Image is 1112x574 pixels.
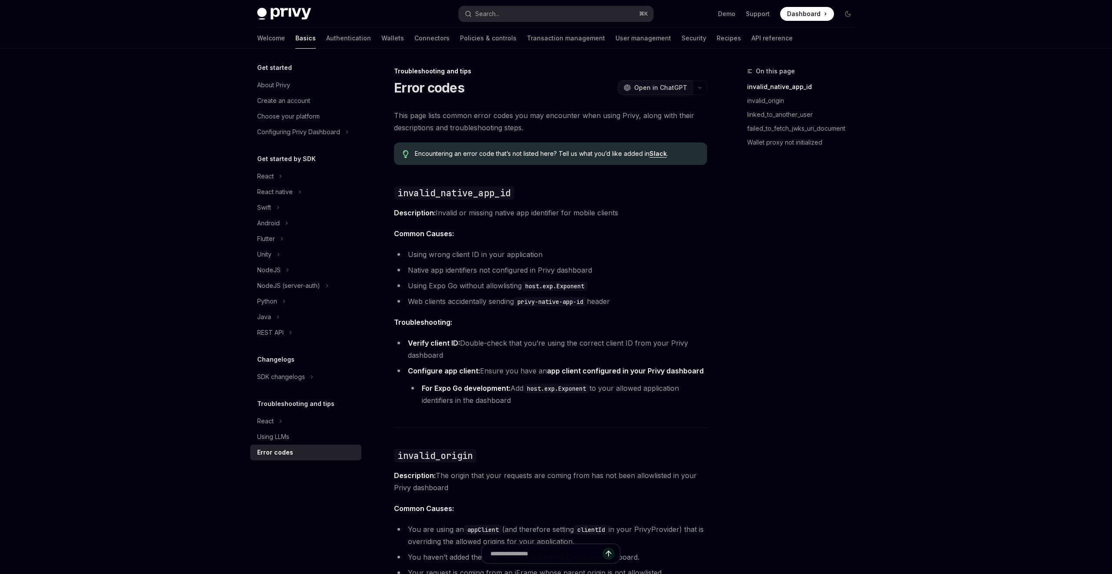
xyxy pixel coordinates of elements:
[394,264,707,276] li: Native app identifiers not configured in Privy dashboard
[257,399,334,409] h5: Troubleshooting and tips
[394,109,707,134] span: This page lists common error codes you may encounter when using Privy, along with their descripti...
[634,83,687,92] span: Open in ChatGPT
[257,28,285,49] a: Welcome
[394,67,707,76] div: Troubleshooting and tips
[460,28,516,49] a: Policies & controls
[523,384,589,393] code: host.exp.Exponent
[464,525,502,534] code: appClient
[257,154,316,164] h5: Get started by SDK
[257,202,271,213] div: Swift
[475,9,500,19] div: Search...
[257,80,290,90] div: About Privy
[394,471,436,480] strong: Description:
[250,429,361,445] a: Using LLMs
[746,10,770,18] a: Support
[257,432,289,442] div: Using LLMs
[394,365,707,406] li: Ensure you have an
[639,10,648,17] span: ⌘ K
[394,186,514,200] code: invalid_native_app_id
[717,28,741,49] a: Recipes
[257,96,310,106] div: Create an account
[394,318,452,327] strong: Troubleshooting:
[257,312,271,322] div: Java
[257,265,281,275] div: NodeJS
[602,548,615,560] button: Send message
[257,372,305,382] div: SDK changelogs
[394,80,464,96] h1: Error codes
[295,28,316,49] a: Basics
[747,135,862,149] a: Wallet proxy not initialized
[747,108,862,122] a: linked_to_another_user
[747,94,862,108] a: invalid_origin
[522,281,588,291] code: host.exp.Exponent
[787,10,821,18] span: Dashboard
[394,207,707,219] span: Invalid or missing native app identifier for mobile clients
[747,80,862,94] a: invalid_native_app_id
[257,187,293,197] div: React native
[394,449,477,462] code: invalid_origin
[682,28,706,49] a: Security
[756,66,795,76] span: On this page
[257,218,280,228] div: Android
[394,504,454,513] strong: Common Causes:
[527,28,605,49] a: Transaction management
[394,337,707,361] li: Double-check that you’re using the correct client ID from your Privy dashboard
[257,234,275,244] div: Flutter
[257,8,311,20] img: dark logo
[250,445,361,460] a: Error codes
[394,523,707,548] li: You are using an (and therefore setting in your PrivyProvider) that is overriding the allowed ori...
[649,150,667,158] a: Slack
[257,249,271,260] div: Unity
[394,280,707,292] li: Using Expo Go without allowlisting
[257,127,340,137] div: Configuring Privy Dashboard
[257,63,292,73] h5: Get started
[250,77,361,93] a: About Privy
[326,28,371,49] a: Authentication
[414,28,450,49] a: Connectors
[394,469,707,494] span: The origin that your requests are coming from has not been allowlisted in your Privy dashboard
[394,248,707,261] li: Using wrong client ID in your application
[257,171,274,181] div: React
[257,280,320,291] div: NodeJS (server-auth)
[747,122,862,135] a: failed_to_fetch_jwks_uri_document
[547,366,704,376] a: app client configured in your Privy dashboard
[394,208,436,217] strong: Description:
[257,447,293,458] div: Error codes
[394,295,707,307] li: Web clients accidentally sending header
[422,384,510,393] strong: For Expo Go development:
[459,6,653,22] button: Search...⌘K
[381,28,404,49] a: Wallets
[718,10,735,18] a: Demo
[514,297,587,307] code: privy-native-app-id
[250,93,361,109] a: Create an account
[751,28,793,49] a: API reference
[408,366,480,375] strong: Configure app client:
[257,354,295,365] h5: Changelogs
[574,525,609,534] code: clientId
[257,416,274,426] div: React
[257,296,277,307] div: Python
[257,327,284,338] div: REST API
[841,7,855,21] button: Toggle dark mode
[618,80,692,95] button: Open in ChatGPT
[415,149,698,158] span: Encountering an error code that’s not listed here? Tell us what you’d like added in .
[780,7,834,21] a: Dashboard
[250,109,361,124] a: Choose your platform
[403,150,409,158] svg: Tip
[257,111,320,122] div: Choose your platform
[408,382,707,406] li: Add to your allowed application identifiers in the dashboard
[408,339,460,347] strong: Verify client ID:
[394,229,454,238] strong: Common Causes:
[616,28,671,49] a: User management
